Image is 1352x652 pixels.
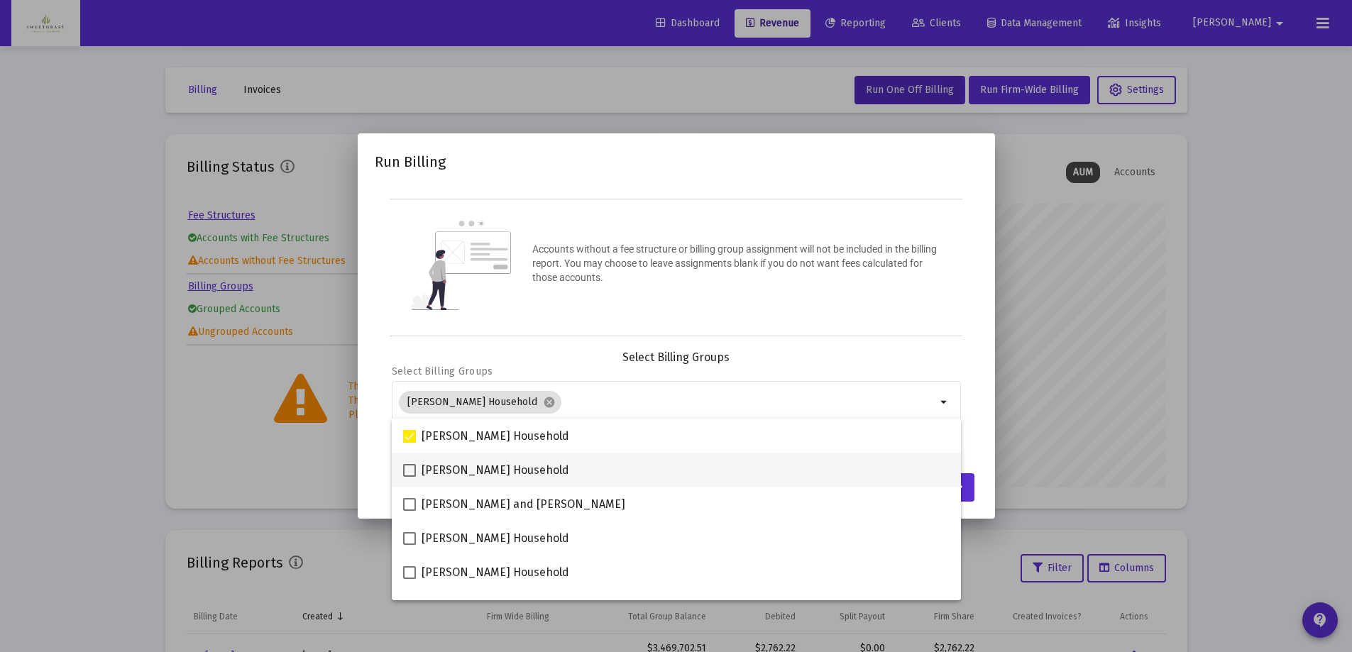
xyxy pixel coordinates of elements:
span: [PERSON_NAME] Household [422,462,569,479]
img: question [411,221,511,310]
span: [PERSON_NAME] Household [422,428,569,445]
a: Cancel [379,480,450,494]
span: [PERSON_NAME] Household [422,564,569,581]
h2: Run Billing [375,150,446,173]
mat-icon: arrow_drop_down [936,394,953,411]
mat-chip: [PERSON_NAME] Household [399,391,561,414]
span: [PERSON_NAME] Household [422,530,569,547]
div: Select Billing Groups [392,350,961,365]
span: [PERSON_NAME] and [PERSON_NAME] [422,496,625,513]
label: Select Billing Groups [392,365,493,377]
mat-chip-list: Selection [399,388,936,416]
mat-icon: cancel [543,396,556,409]
span: [PERSON_NAME] Household [422,598,569,615]
p: Accounts without a fee structure or billing group assignment will not be included in the billing ... [532,242,941,284]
